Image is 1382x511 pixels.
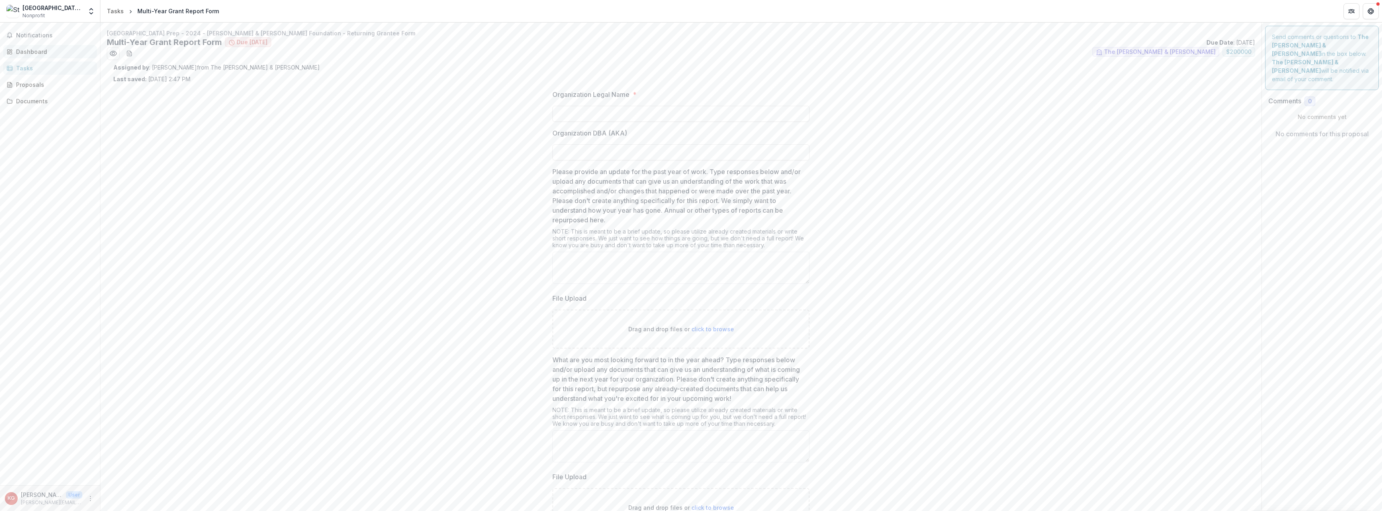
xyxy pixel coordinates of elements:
[1206,39,1233,46] strong: Due Date
[21,490,63,499] p: [PERSON_NAME]
[1104,49,1216,55] span: The [PERSON_NAME] & [PERSON_NAME]
[1226,49,1251,55] span: $ 200000
[1206,38,1255,47] p: : [DATE]
[22,4,82,12] div: [GEOGRAPHIC_DATA] Prep
[107,47,120,60] button: Preview ed2ff921-c60d-4efe-9585-f22cb2cd3b6c.pdf
[1363,3,1379,19] button: Get Help
[1276,129,1369,139] p: No comments for this proposal
[691,504,734,511] span: click to browse
[113,75,190,83] p: [DATE] 2:47 PM
[86,3,97,19] button: Open entity switcher
[137,7,219,15] div: Multi-Year Grant Report Form
[104,5,127,17] a: Tasks
[104,5,222,17] nav: breadcrumb
[21,499,82,506] p: [PERSON_NAME][EMAIL_ADDRESS][PERSON_NAME][DOMAIN_NAME]
[1265,26,1379,90] div: Send comments or questions to in the box below. will be notified via email of your comment.
[552,228,810,252] div: NOTE: This is meant to be a brief update, so please utilize already created materials or write sh...
[113,63,1249,72] p: : [PERSON_NAME] from The [PERSON_NAME] & [PERSON_NAME]
[1272,33,1369,57] strong: The [PERSON_NAME] & [PERSON_NAME]
[16,32,94,39] span: Notifications
[113,64,149,71] strong: Assigned by
[1272,59,1339,74] strong: The [PERSON_NAME] & [PERSON_NAME]
[16,47,90,56] div: Dashboard
[16,80,90,89] div: Proposals
[3,78,97,91] a: Proposals
[86,494,95,503] button: More
[691,326,734,332] span: click to browse
[1268,113,1376,121] p: No comments yet
[1343,3,1360,19] button: Partners
[8,496,15,501] div: Kevin Golden
[237,39,268,46] span: Due [DATE]
[552,167,805,225] p: Please provide an update for the past year of work. Type responses below and/or upload any docume...
[1308,98,1312,105] span: 0
[66,491,82,499] p: User
[552,293,587,303] p: File Upload
[107,29,1255,37] p: [GEOGRAPHIC_DATA] Prep - 2024 - [PERSON_NAME] & [PERSON_NAME] Foundation - Returning Grantee Form
[552,472,587,482] p: File Upload
[628,325,734,333] p: Drag and drop files or
[552,128,627,138] p: Organization DBA (AKA)
[3,45,97,58] a: Dashboard
[16,64,90,72] div: Tasks
[113,76,147,82] strong: Last saved:
[107,37,222,47] h2: Multi-Year Grant Report Form
[6,5,19,18] img: St. Ignatius College Prep
[123,47,136,60] button: download-word-button
[107,7,124,15] div: Tasks
[3,94,97,108] a: Documents
[552,406,810,430] div: NOTE: This is meant to be a brief update, so please utilize already created materials or write sh...
[552,355,805,403] p: What are you most looking forward to in the year ahead? Type responses below and/or upload any do...
[3,29,97,42] button: Notifications
[3,62,97,75] a: Tasks
[1268,97,1301,105] h2: Comments
[22,12,45,19] span: Nonprofit
[16,97,90,105] div: Documents
[552,90,630,99] p: Organization Legal Name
